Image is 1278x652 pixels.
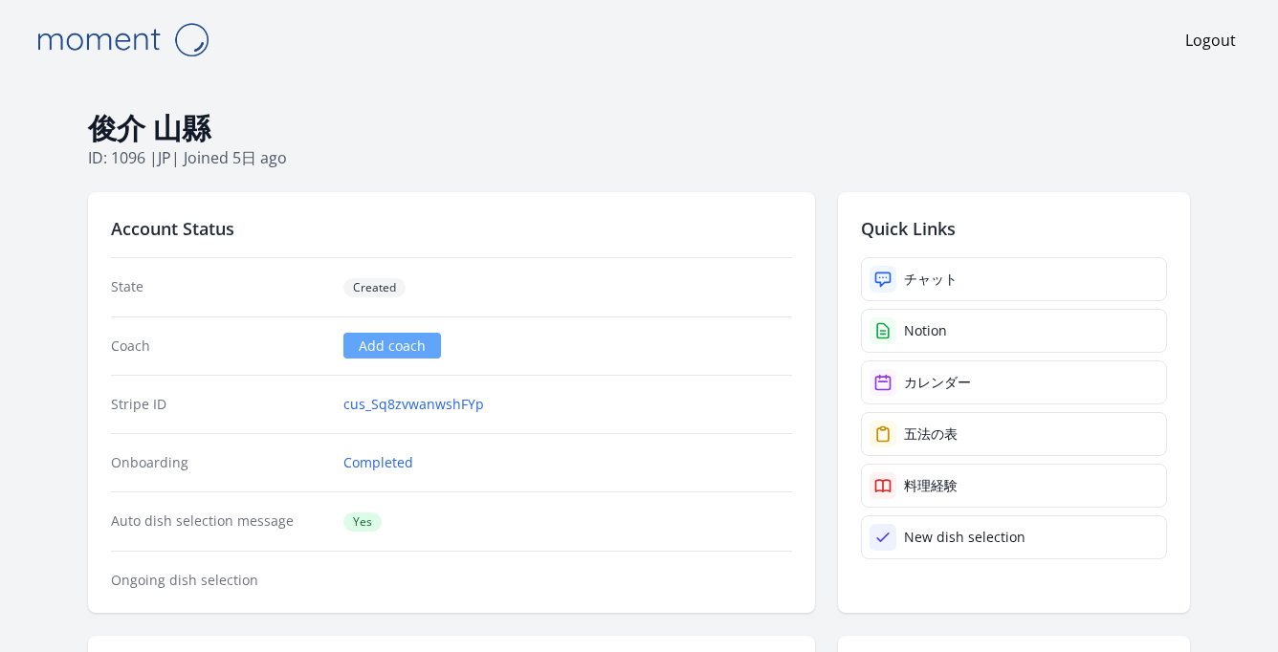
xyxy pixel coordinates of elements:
[904,373,971,392] div: カレンダー
[861,360,1167,404] a: カレンダー
[904,424,958,444] div: 五法の表
[861,215,1167,242] h2: Quick Links
[88,110,1190,146] h1: 俊介 山縣
[88,146,1190,169] p: ID: 1096 | | Joined 5日 ago
[861,464,1167,508] a: 料理経験
[158,147,171,168] span: jp
[27,15,218,64] img: Moment
[1185,29,1236,52] a: Logout
[861,257,1167,301] a: チャット
[111,395,328,414] dt: Stripe ID
[904,528,1025,547] div: New dish selection
[111,571,328,590] dt: Ongoing dish selection
[111,453,328,472] dt: Onboarding
[861,515,1167,559] a: New dish selection
[343,278,406,297] span: Created
[343,453,413,472] a: Completed
[343,395,484,414] a: cus_Sq8zvwanwshFYp
[111,215,792,242] h2: Account Status
[343,512,382,532] span: Yes
[904,270,958,289] div: チャット
[904,476,958,495] div: 料理経験
[111,337,328,356] dt: Coach
[861,309,1167,353] a: Notion
[904,321,947,340] div: Notion
[111,277,328,297] dt: State
[861,412,1167,456] a: 五法の表
[111,511,328,532] dt: Auto dish selection message
[343,333,441,359] a: Add coach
